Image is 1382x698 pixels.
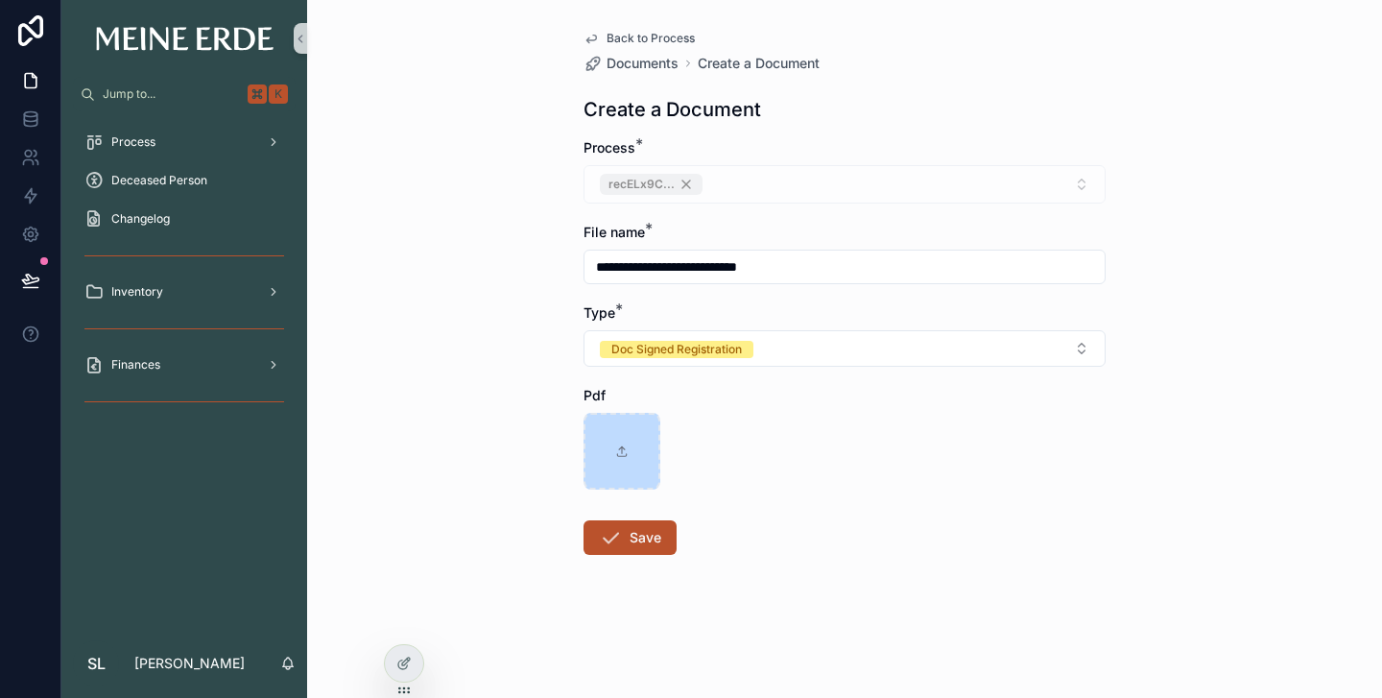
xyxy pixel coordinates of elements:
span: Process [111,134,155,150]
span: K [271,86,286,102]
span: Jump to... [103,86,240,102]
p: [PERSON_NAME] [134,654,245,673]
span: Back to Process [607,31,695,46]
a: Process [73,125,296,159]
a: Create a Document [698,54,820,73]
span: Pdf [584,387,606,403]
a: Deceased Person [73,163,296,198]
span: Finances [111,357,160,373]
span: Documents [607,54,679,73]
span: File name [584,224,645,240]
span: Deceased Person [111,173,207,188]
span: Changelog [111,211,170,227]
span: SL [87,652,106,675]
img: App logo [96,27,274,51]
a: Finances [73,348,296,382]
button: Save [584,520,677,555]
iframe: Spotlight [2,92,36,127]
span: Inventory [111,284,163,300]
button: Select Button [584,330,1106,367]
h1: Create a Document [584,96,761,123]
a: Back to Process [584,31,695,46]
a: Changelog [73,202,296,236]
a: Documents [584,54,679,73]
span: Process [584,139,635,156]
span: Type [584,304,615,321]
div: scrollable content [61,111,307,442]
button: Jump to...K [73,77,296,111]
a: Inventory [73,275,296,309]
div: Doc Signed Registration [611,341,742,358]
